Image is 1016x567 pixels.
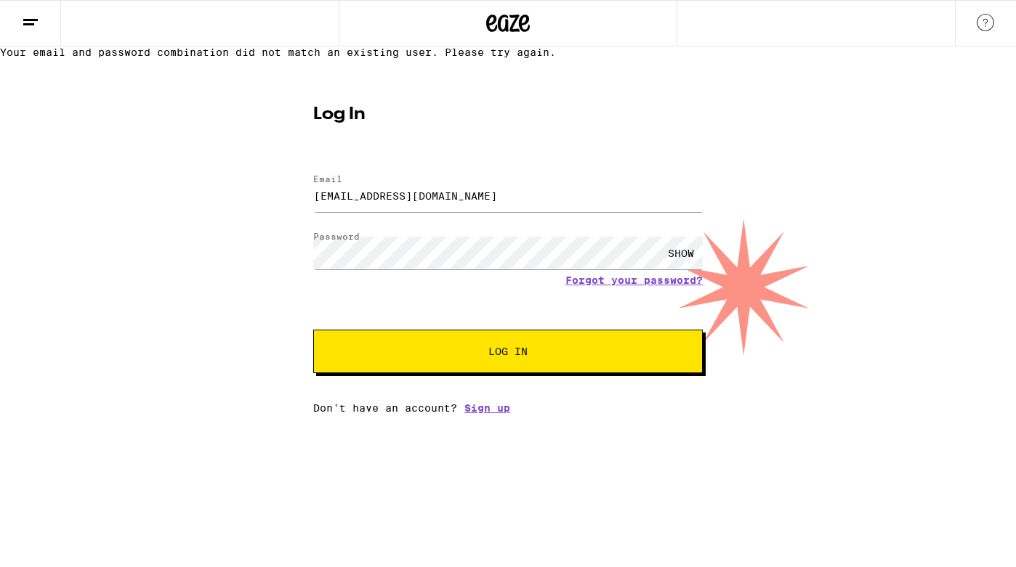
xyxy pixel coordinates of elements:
[313,179,703,212] input: Email
[313,106,703,123] h1: Log In
[313,330,703,373] button: Log In
[313,402,703,414] div: Don't have an account?
[464,402,510,414] a: Sign up
[565,274,703,286] a: Forgot your password?
[313,174,342,184] label: Email
[313,232,360,241] label: Password
[659,237,703,269] div: SHOW
[488,346,528,356] span: Log In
